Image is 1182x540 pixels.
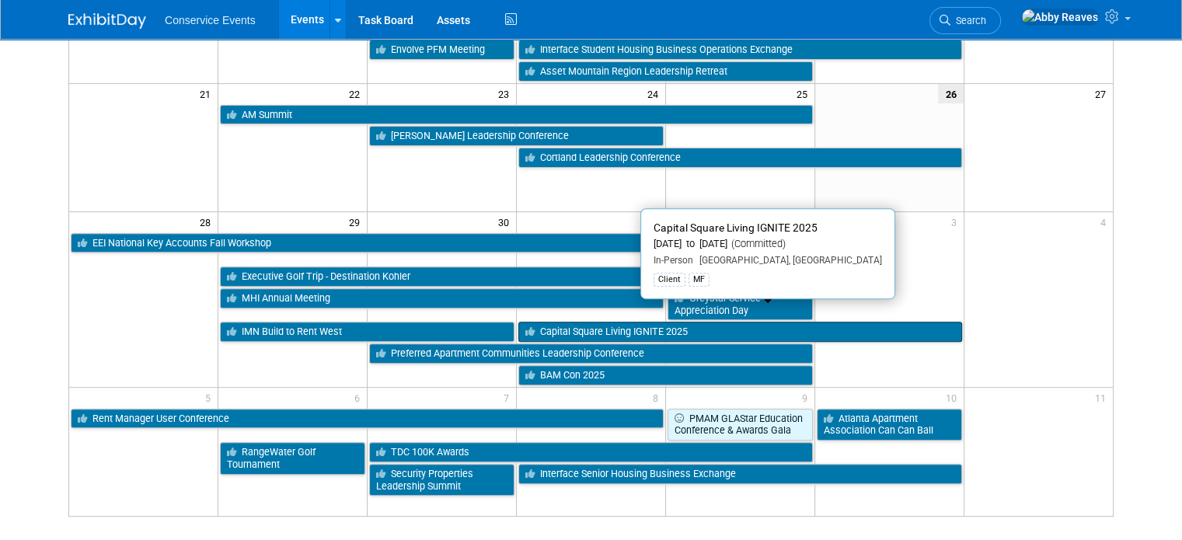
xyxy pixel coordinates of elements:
a: Interface Senior Housing Business Exchange [518,464,962,484]
span: 22 [347,84,367,103]
a: [PERSON_NAME] Leadership Conference [369,126,664,146]
span: Capital Square Living IGNITE 2025 [654,221,818,234]
span: 10 [944,388,964,407]
span: 7 [502,388,516,407]
a: Preferred Apartment Communities Leadership Conference [369,343,813,364]
a: PMAM GLAStar Education Conference & Awards Gala [668,409,813,441]
span: 3 [950,212,964,232]
span: Search [950,15,986,26]
span: In-Person [654,255,693,266]
a: Cortland Leadership Conference [518,148,962,168]
span: 21 [198,84,218,103]
a: TDC 100K Awards [369,442,813,462]
a: RangeWater Golf Tournament [220,442,365,474]
span: 29 [347,212,367,232]
span: 4 [1099,212,1113,232]
div: Client [654,273,685,287]
a: AM Summit [220,105,812,125]
img: ExhibitDay [68,13,146,29]
span: 24 [646,84,665,103]
img: Abby Reaves [1021,9,1099,26]
a: BAM Con 2025 [518,365,813,385]
a: Rent Manager User Conference [71,409,664,429]
span: 30 [497,212,516,232]
a: EEI National Key Accounts Fall Workshop [71,233,664,253]
span: 23 [497,84,516,103]
a: Search [929,7,1001,34]
span: 6 [353,388,367,407]
a: Envolve PFM Meeting [369,40,514,60]
span: 8 [651,388,665,407]
a: Greystar Service Appreciation Day [668,288,813,320]
a: Executive Golf Trip - Destination Kohler [220,267,812,287]
span: 25 [795,84,814,103]
span: 26 [938,84,964,103]
a: Capital Square Living IGNITE 2025 [518,322,962,342]
span: 27 [1093,84,1113,103]
span: (Committed) [727,238,786,249]
a: Asset Mountain Region Leadership Retreat [518,61,813,82]
a: IMN Build to Rent West [220,322,514,342]
a: Security Properties Leadership Summit [369,464,514,496]
span: Conservice Events [165,14,256,26]
span: 11 [1093,388,1113,407]
a: Interface Student Housing Business Operations Exchange [518,40,962,60]
a: Atlanta Apartment Association Can Can Ball [817,409,962,441]
div: [DATE] to [DATE] [654,238,882,251]
div: MF [689,273,710,287]
span: 9 [800,388,814,407]
a: MHI Annual Meeting [220,288,664,308]
span: 5 [204,388,218,407]
span: [GEOGRAPHIC_DATA], [GEOGRAPHIC_DATA] [693,255,882,266]
span: 28 [198,212,218,232]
